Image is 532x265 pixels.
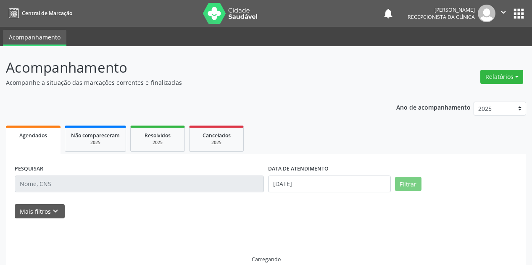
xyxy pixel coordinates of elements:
[195,139,237,146] div: 2025
[145,132,171,139] span: Resolvidos
[478,5,495,22] img: img
[480,70,523,84] button: Relatórios
[495,5,511,22] button: 
[499,8,508,17] i: 
[51,207,60,216] i: keyboard_arrow_down
[19,132,47,139] span: Agendados
[382,8,394,19] button: notifications
[395,177,421,191] button: Filtrar
[408,6,475,13] div: [PERSON_NAME]
[15,176,264,192] input: Nome, CNS
[396,102,471,112] p: Ano de acompanhamento
[6,57,370,78] p: Acompanhamento
[268,176,391,192] input: Selecione um intervalo
[71,139,120,146] div: 2025
[71,132,120,139] span: Não compareceram
[15,204,65,219] button: Mais filtroskeyboard_arrow_down
[268,163,329,176] label: DATA DE ATENDIMENTO
[203,132,231,139] span: Cancelados
[252,256,281,263] div: Carregando
[511,6,526,21] button: apps
[3,30,66,46] a: Acompanhamento
[408,13,475,21] span: Recepcionista da clínica
[6,78,370,87] p: Acompanhe a situação das marcações correntes e finalizadas
[22,10,72,17] span: Central de Marcação
[15,163,43,176] label: PESQUISAR
[6,6,72,20] a: Central de Marcação
[137,139,179,146] div: 2025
